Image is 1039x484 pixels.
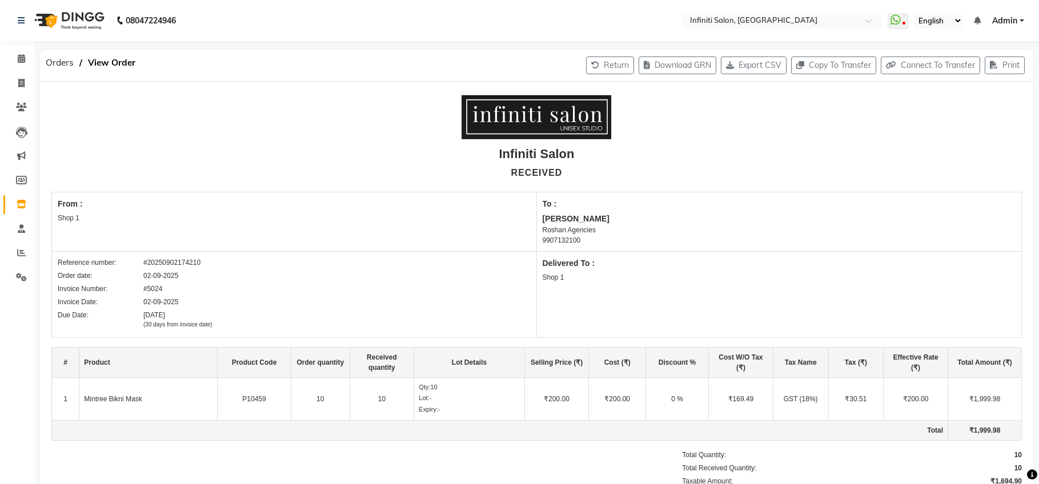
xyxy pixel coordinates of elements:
[419,406,438,413] span: Expiry:
[462,95,612,139] img: Company Logo
[52,421,948,441] td: Total
[52,377,79,421] td: 1
[992,15,1017,27] span: Admin
[58,297,143,307] div: Invoice Date:
[682,450,726,460] div: Total Quantity:
[773,347,828,377] th: Tax Name
[350,377,414,421] td: 10
[499,144,575,163] div: Infiniti Salon
[543,272,1016,283] div: Shop 1
[543,235,1016,245] div: 9907132100
[419,382,519,392] div: 10
[709,347,773,377] th: Cost W/O Tax (₹)
[773,377,828,421] td: GST (18%)
[143,297,178,307] div: 02-09-2025
[126,5,176,37] b: 08047224946
[721,57,787,74] button: Export CSV
[543,225,1016,235] div: Roshan Agencies
[29,5,107,37] img: logo
[645,377,708,421] td: 0 %
[589,347,645,377] th: Cost (₹)
[58,271,143,281] div: Order date:
[791,57,876,74] button: Copy To Transfer
[828,347,884,377] th: Tax (₹)
[143,310,212,329] div: [DATE]
[419,393,519,403] div: -
[291,347,350,377] th: Order quantity
[524,377,589,421] td: ₹200.00
[524,347,589,377] th: Selling Price (₹)
[543,257,1016,269] div: Delivered To :
[543,213,1016,225] div: [PERSON_NAME]
[645,347,708,377] th: Discount %
[419,384,430,390] span: Qty:
[419,394,429,401] span: Lot:
[143,257,200,268] div: #20250902174210
[79,377,218,421] td: Mintree Bikni Mask
[543,198,1016,210] div: To :
[143,284,162,294] div: #5024
[218,347,291,377] th: Product Code
[639,57,716,74] button: Download GRN
[79,347,218,377] th: Product
[1014,463,1022,473] div: 10
[40,53,79,73] span: Orders
[1014,450,1022,460] div: 10
[58,284,143,294] div: Invoice Number:
[82,53,141,73] span: View Order
[58,257,143,268] div: Reference number:
[414,347,524,377] th: Lot Details
[58,198,531,210] div: From :
[884,377,948,421] td: ₹200.00
[948,347,1021,377] th: Total Amount (₹)
[828,377,884,421] td: ₹30.51
[586,57,634,74] button: Return
[58,213,531,223] div: Shop 1
[58,310,143,329] div: Due Date:
[682,463,756,473] div: Total Received Quantity:
[511,166,563,180] div: RECEIVED
[985,57,1025,74] button: Print
[948,377,1021,421] td: ₹1,999.98
[881,57,980,74] button: Connect To Transfer
[884,347,948,377] th: Effective Rate (₹)
[52,347,79,377] th: #
[709,377,773,421] td: ₹169.49
[143,271,178,281] div: 02-09-2025
[419,405,519,414] div: -
[291,377,350,421] td: 10
[948,421,1021,441] td: ₹1,999.98
[589,377,645,421] td: ₹200.00
[218,377,291,421] td: P10459
[350,347,414,377] th: Received quantity
[143,320,212,329] div: (30 days from invoice date)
